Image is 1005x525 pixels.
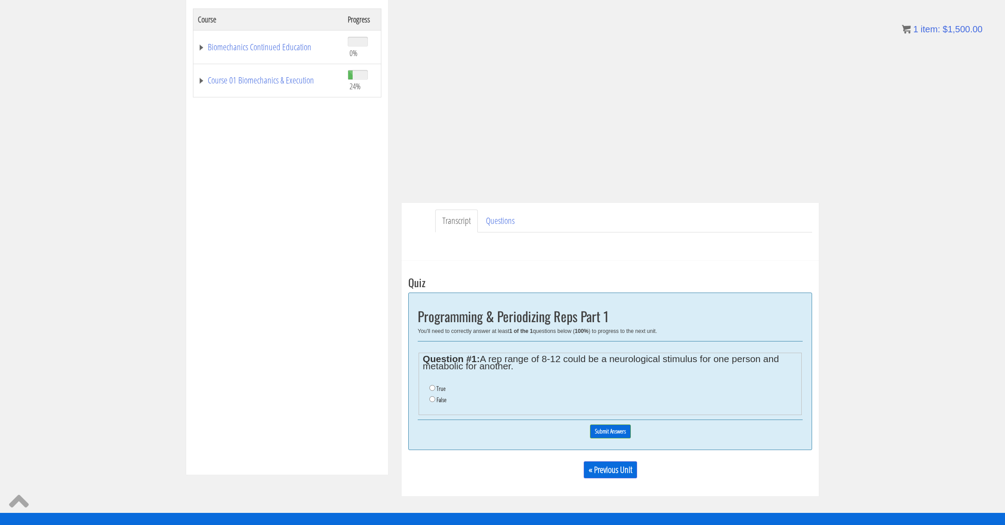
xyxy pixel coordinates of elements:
th: Course [193,9,344,30]
span: $ [943,24,948,34]
span: 1 [913,24,918,34]
span: 0% [350,48,358,58]
span: 24% [350,81,361,91]
th: Progress [343,9,381,30]
a: 1 item: $1,500.00 [902,24,983,34]
img: icon11.png [902,25,911,34]
input: Submit Answers [590,424,631,438]
bdi: 1,500.00 [943,24,983,34]
a: « Previous Unit [584,461,637,478]
label: False [437,396,446,403]
a: Transcript [435,210,478,232]
h3: Quiz [408,276,812,288]
a: Course 01 Biomechanics & Execution [198,76,339,85]
b: 1 of the 1 [509,328,533,334]
b: 100% [575,328,589,334]
span: item: [921,24,940,34]
strong: Question #1: [423,354,480,364]
a: Biomechanics Continued Education [198,43,339,52]
legend: A rep range of 8-12 could be a neurological stimulus for one person and metabolic for another. [423,355,797,370]
label: True [437,385,446,392]
div: You'll need to correctly answer at least questions below ( ) to progress to the next unit. [418,328,803,334]
a: Questions [479,210,522,232]
h2: Programming & Periodizing Reps Part 1 [418,309,803,324]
